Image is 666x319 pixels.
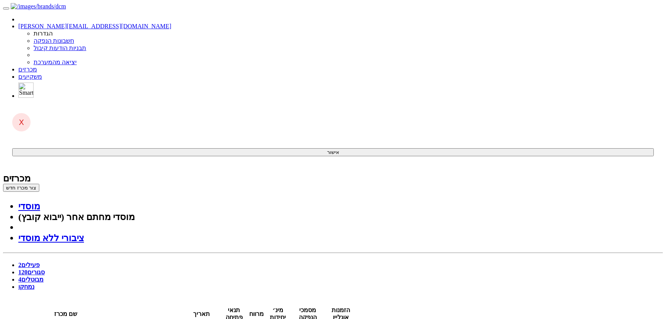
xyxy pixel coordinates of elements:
[34,59,77,65] a: יציאה מהמערכת
[34,30,663,37] li: הגדרות
[18,212,135,222] a: מוסדי מחתם אחר (ייבוא קובץ)
[18,276,44,283] a: מבוטלים
[18,262,21,268] span: 2
[18,269,45,275] a: סגורים
[3,173,663,184] div: מכרזים
[18,283,34,290] a: נמחקו
[18,201,40,211] a: מוסדי
[18,233,84,243] a: ציבורי ללא מוסדי
[18,276,21,283] span: 4
[11,3,66,10] img: /images/brands/dcm
[19,118,24,127] span: X
[12,148,654,156] button: אישור
[34,45,86,51] a: תבניות הודעות קיבול
[34,37,74,44] a: חשבונות הנפקה
[18,262,40,268] a: פעילים
[18,269,27,275] span: 120
[18,73,42,80] a: משקיעים
[18,66,37,73] a: מכרזים
[18,83,34,98] img: SmartBull Logo
[3,184,39,192] button: צור מכרז חדש
[18,23,171,29] a: [PERSON_NAME][EMAIL_ADDRESS][DOMAIN_NAME]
